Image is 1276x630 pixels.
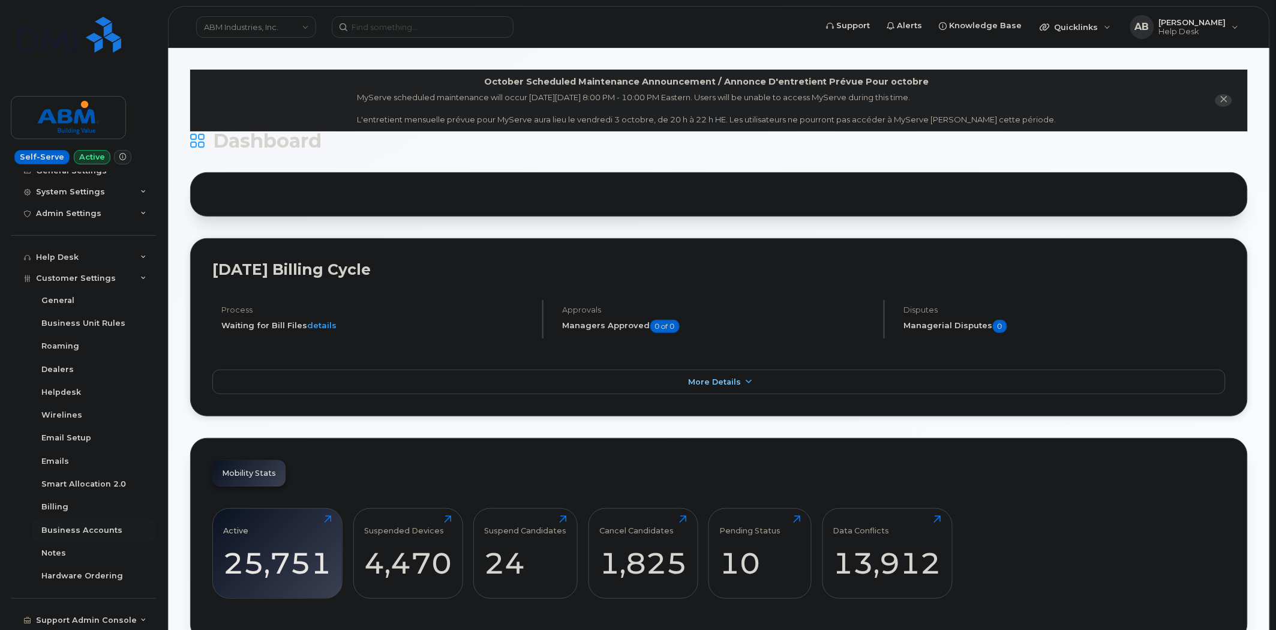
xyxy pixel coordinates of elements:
[720,515,781,535] div: Pending Status
[833,515,890,535] div: Data Conflicts
[224,545,332,581] div: 25,751
[221,305,532,314] h4: Process
[993,320,1007,333] span: 0
[212,260,1226,278] h2: [DATE] Billing Cycle
[563,305,873,314] h4: Approvals
[689,377,741,386] span: More Details
[599,545,687,581] div: 1,825
[833,515,941,592] a: Data Conflicts13,912
[599,515,687,592] a: Cancel Candidates1,825
[213,132,322,150] span: Dashboard
[599,515,674,535] div: Cancel Candidates
[358,92,1056,125] div: MyServe scheduled maintenance will occur [DATE][DATE] 8:00 PM - 10:00 PM Eastern. Users will be u...
[221,320,532,331] li: Waiting for Bill Files
[224,515,249,535] div: Active
[904,320,1226,333] h5: Managerial Disputes
[833,545,941,581] div: 13,912
[485,515,567,535] div: Suspend Candidates
[307,320,337,330] a: details
[650,320,680,333] span: 0 of 0
[224,515,332,592] a: Active25,751
[364,515,444,535] div: Suspended Devices
[563,320,873,333] h5: Managers Approved
[484,76,929,88] div: October Scheduled Maintenance Announcement / Annonce D'entretient Prévue Pour octobre
[720,515,801,592] a: Pending Status10
[720,545,801,581] div: 10
[485,515,567,592] a: Suspend Candidates24
[485,545,567,581] div: 24
[1215,94,1232,107] button: close notification
[904,305,1226,314] h4: Disputes
[364,515,452,592] a: Suspended Devices4,470
[364,545,452,581] div: 4,470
